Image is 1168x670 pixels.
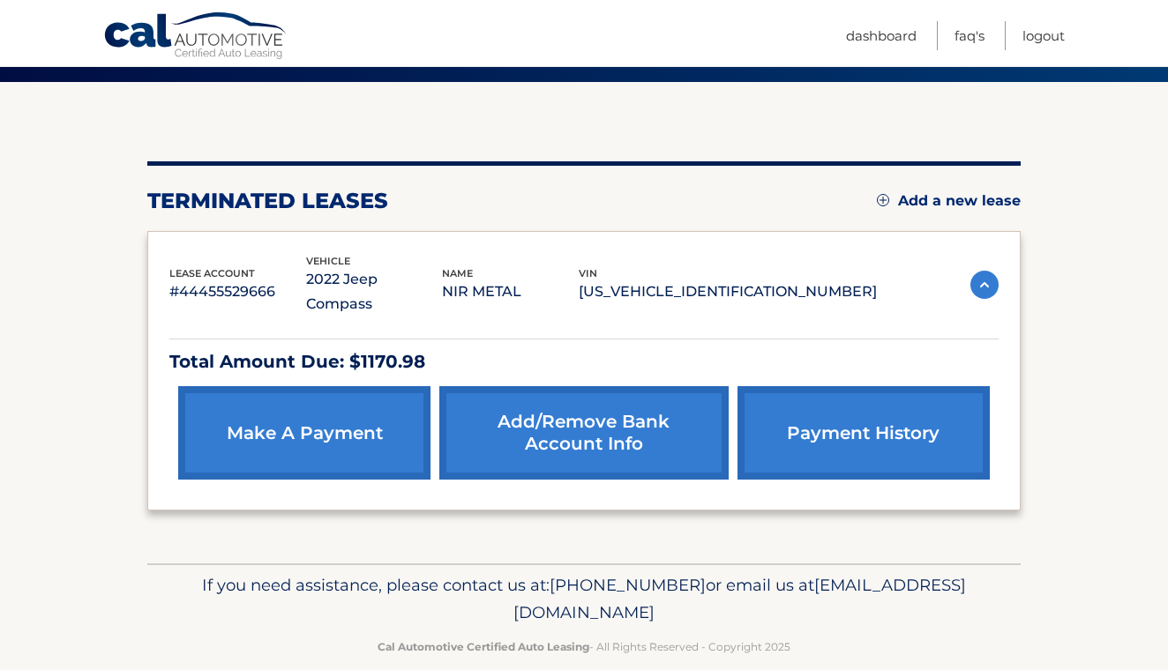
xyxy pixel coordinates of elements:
a: Add/Remove bank account info [439,386,728,480]
p: - All Rights Reserved - Copyright 2025 [159,637,1009,656]
a: Cal Automotive [103,11,288,63]
a: make a payment [178,386,431,480]
img: add.svg [877,194,889,206]
h2: terminated leases [147,188,388,214]
a: payment history [737,386,990,480]
p: [US_VEHICLE_IDENTIFICATION_NUMBER] [579,279,877,304]
p: Total Amount Due: $1170.98 [169,346,999,377]
p: If you need assistance, please contact us at: or email us at [159,571,1009,628]
a: Add a new lease [877,192,1021,210]
strong: Cal Automotive Certified Auto Leasing [378,640,589,653]
p: #44455529666 [169,279,306,304]
span: [PHONE_NUMBER] [550,575,706,595]
span: lease account [169,267,255,279]
span: vehicle [306,255,350,267]
img: accordion-active.svg [970,271,999,299]
p: NIR METAL [442,279,579,304]
a: FAQ's [955,21,985,50]
a: Logout [1022,21,1065,50]
a: Dashboard [846,21,917,50]
p: 2022 Jeep Compass [306,267,443,316]
span: name [442,267,473,279]
span: vin [579,267,597,279]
